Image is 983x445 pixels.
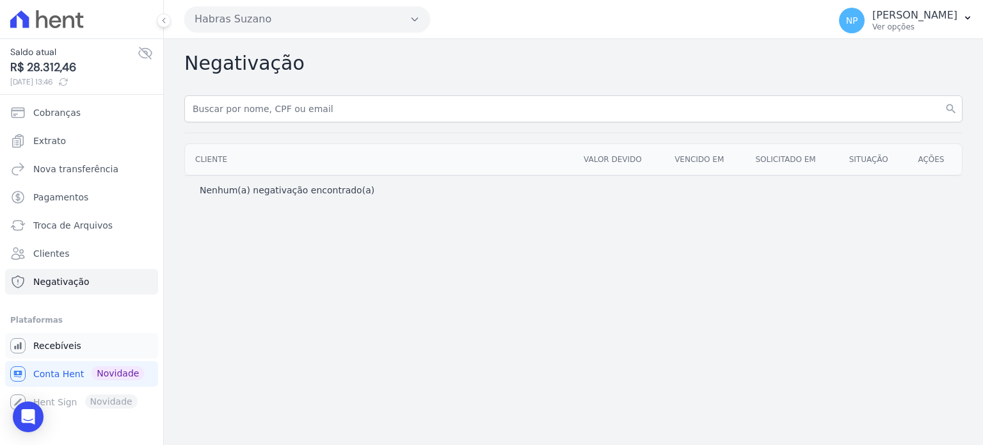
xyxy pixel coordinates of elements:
input: Buscar por nome, CPF ou email [184,95,963,122]
button: search [939,95,963,122]
nav: Sidebar [10,100,153,415]
h2: Negativação [184,52,963,75]
span: Recebíveis [33,339,81,352]
span: NP [846,16,858,25]
span: Clientes [33,247,69,260]
th: Valor devido [573,144,664,175]
p: Nenhum(a) negativação encontrado(a) [200,184,374,197]
a: Conta Hent Novidade [5,361,158,387]
div: Plataformas [10,312,153,328]
a: Clientes [5,241,158,266]
button: NP [PERSON_NAME] Ver opções [829,3,983,38]
a: Recebíveis [5,333,158,359]
a: Troca de Arquivos [5,213,158,238]
th: Situação [839,144,908,175]
a: Pagamentos [5,184,158,210]
span: Nova transferência [33,163,118,175]
span: Pagamentos [33,191,88,204]
i: search [945,102,957,115]
a: Negativação [5,269,158,295]
div: Open Intercom Messenger [13,401,44,432]
th: Solicitado em [745,144,838,175]
span: Novidade [92,366,144,380]
span: Troca de Arquivos [33,219,113,232]
a: Nova transferência [5,156,158,182]
a: Cobranças [5,100,158,125]
span: Conta Hent [33,368,84,380]
span: Cobranças [33,106,81,119]
button: Habras Suzano [184,6,430,32]
span: [DATE] 13:46 [10,76,138,88]
span: Saldo atual [10,45,138,59]
th: Cliente [185,144,573,175]
span: Negativação [33,275,90,288]
th: Vencido em [664,144,745,175]
th: Ações [907,144,962,175]
p: [PERSON_NAME] [872,9,957,22]
p: Ver opções [872,22,957,32]
a: Extrato [5,128,158,154]
span: R$ 28.312,46 [10,59,138,76]
span: Extrato [33,134,66,147]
